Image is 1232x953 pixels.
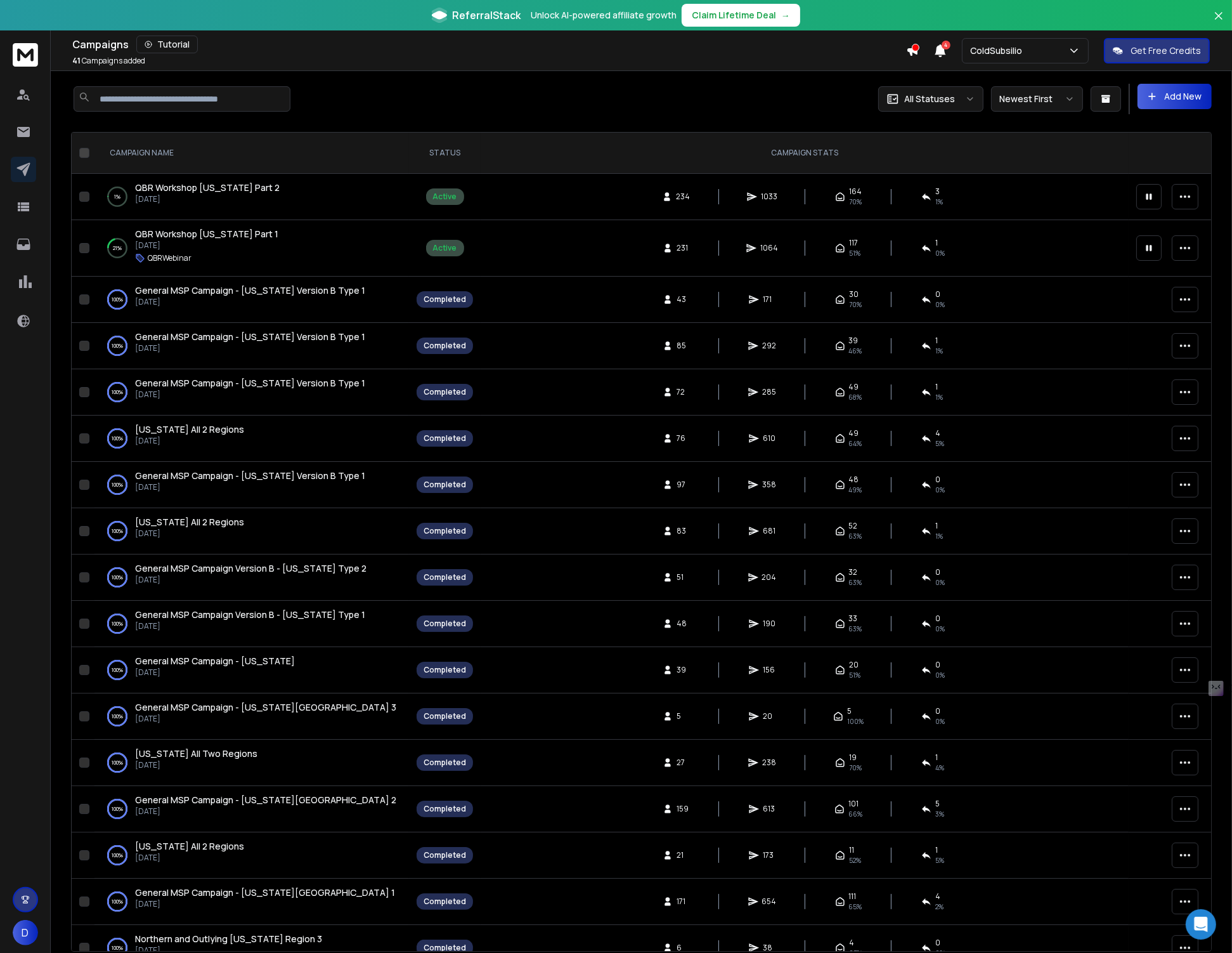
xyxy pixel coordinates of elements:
[763,433,775,444] span: 610
[94,879,409,925] td: 100%General MSP Campaign - [US_STATE][GEOGRAPHIC_DATA] 1[DATE]
[135,390,365,400] p: [DATE]
[847,706,852,716] span: 5
[135,331,365,343] span: General MSP Campaign - [US_STATE] Version B Type 1
[424,758,466,768] div: Completed
[135,482,365,492] p: [DATE]
[112,803,123,815] p: 100 %
[135,747,257,760] a: [US_STATE] All Two Regions
[935,624,945,634] span: 0 %
[935,706,940,716] span: 0
[677,480,689,490] span: 97
[135,575,366,585] p: [DATE]
[424,526,466,536] div: Completed
[135,331,365,343] a: General MSP Campaign - [US_STATE] Version B Type 1
[849,382,859,392] span: 49
[682,4,800,27] button: Claim Lifetime Deal→
[1186,909,1216,940] div: Open Intercom Messenger
[148,253,191,263] p: QBRWebinar
[13,920,38,945] button: D
[135,806,396,817] p: [DATE]
[935,392,943,402] span: 1 %
[424,850,466,860] div: Completed
[849,577,862,588] span: 63 %
[849,197,862,207] span: 70 %
[935,428,940,438] span: 4
[136,36,198,53] button: Tutorial
[676,192,690,202] span: 234
[849,392,862,402] span: 68 %
[935,891,940,902] span: 4
[760,243,778,253] span: 1064
[94,555,409,601] td: 100%General MSP Campaign Version B - [US_STATE] Type 2[DATE]
[935,567,940,577] span: 0
[935,809,944,819] span: 3 %
[135,194,280,204] p: [DATE]
[94,601,409,647] td: 100%General MSP Campaign Version B - [US_STATE] Type 1[DATE]
[112,386,123,398] p: 100 %
[849,428,859,438] span: 49
[849,670,860,680] span: 51 %
[935,248,945,258] span: 0 %
[847,716,864,726] span: 100 %
[135,423,244,435] span: [US_STATE] All 2 Regions
[424,897,466,907] div: Completed
[935,382,938,392] span: 1
[935,670,945,680] span: 0 %
[135,714,396,724] p: [DATE]
[935,799,940,809] span: 5
[935,753,938,763] span: 1
[1131,44,1201,57] p: Get Free Credits
[94,508,409,555] td: 100%[US_STATE] All 2 Regions[DATE]
[452,8,521,23] span: ReferralStack
[677,572,689,582] span: 51
[135,284,365,296] span: General MSP Campaign - [US_STATE] Version B Type 1
[135,240,278,251] p: [DATE]
[424,943,466,953] div: Completed
[72,36,906,53] div: Campaigns
[1210,8,1227,38] button: Close banner
[424,619,466,629] div: Completed
[904,93,955,105] p: All Statuses
[677,758,689,768] span: 27
[935,299,945,310] span: 0 %
[763,804,775,814] span: 613
[762,480,776,490] span: 358
[677,526,689,536] span: 83
[849,855,861,865] span: 52 %
[424,480,466,490] div: Completed
[135,794,396,806] a: General MSP Campaign - [US_STATE][GEOGRAPHIC_DATA] 2
[849,346,862,356] span: 46 %
[424,665,466,675] div: Completed
[94,693,409,740] td: 100%General MSP Campaign - [US_STATE][GEOGRAPHIC_DATA] 3[DATE]
[424,387,466,397] div: Completed
[135,899,395,909] p: [DATE]
[135,933,322,945] span: Northern and Outlying [US_STATE] Region 3
[481,133,1129,174] th: CAMPAIGN STATS
[135,667,295,678] p: [DATE]
[135,886,395,899] a: General MSP Campaign - [US_STATE][GEOGRAPHIC_DATA] 1
[849,902,862,912] span: 65 %
[677,711,689,721] span: 5
[849,438,862,449] span: 64 %
[112,710,123,723] p: 100 %
[135,840,244,852] span: [US_STATE] All 2 Regions
[135,516,244,528] span: [US_STATE] All 2 Regions
[849,248,860,258] span: 51 %
[935,716,945,726] span: 0 %
[94,832,409,879] td: 100%[US_STATE] All 2 Regions[DATE]
[935,531,943,541] span: 1 %
[112,293,123,306] p: 100 %
[677,387,689,397] span: 72
[849,660,859,670] span: 20
[72,55,81,66] span: 41
[677,665,689,675] span: 39
[849,763,862,773] span: 70 %
[72,56,145,66] p: Campaigns added
[935,577,945,588] span: 0 %
[761,192,777,202] span: 1033
[935,660,940,670] span: 0
[763,619,775,629] span: 190
[849,938,854,948] span: 4
[849,624,862,634] span: 63 %
[112,664,123,676] p: 100 %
